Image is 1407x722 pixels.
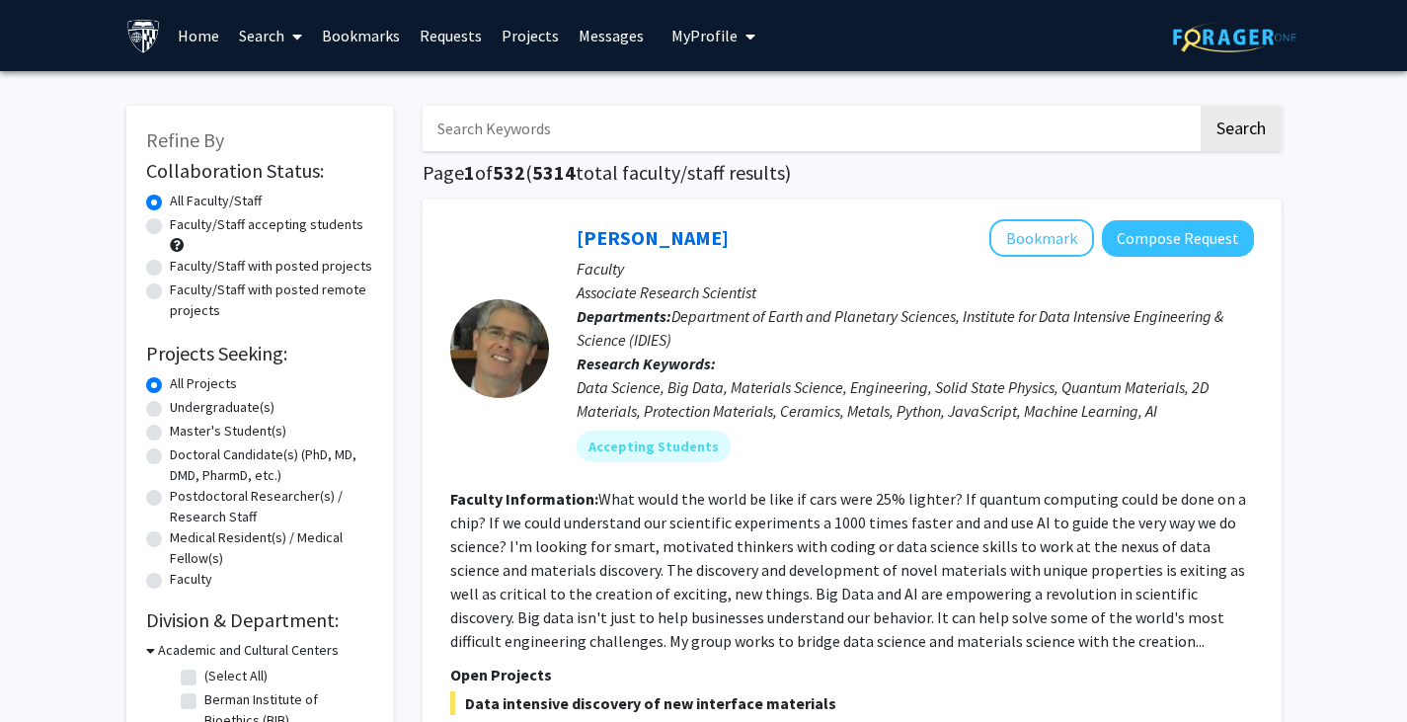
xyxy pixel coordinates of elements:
a: Projects [492,1,569,70]
span: My Profile [671,26,738,45]
h2: Division & Department: [146,608,373,632]
button: Compose Request to David Elbert [1102,220,1254,257]
h2: Projects Seeking: [146,342,373,365]
a: Bookmarks [312,1,410,70]
h1: Page of ( total faculty/staff results) [423,161,1282,185]
label: (Select All) [204,666,268,686]
b: Research Keywords: [577,354,716,373]
label: Faculty/Staff with posted projects [170,256,372,277]
label: Medical Resident(s) / Medical Fellow(s) [170,527,373,569]
span: 5314 [532,160,576,185]
button: Search [1201,106,1282,151]
a: Messages [569,1,654,70]
img: Johns Hopkins University Logo [126,19,161,53]
label: Faculty [170,569,212,590]
label: Faculty/Staff with posted remote projects [170,280,373,321]
p: Associate Research Scientist [577,281,1254,304]
a: Requests [410,1,492,70]
mat-chip: Accepting Students [577,431,731,462]
span: 1 [464,160,475,185]
div: Data Science, Big Data, Materials Science, Engineering, Solid State Physics, Quantum Materials, 2... [577,375,1254,423]
span: 532 [493,160,525,185]
a: Search [229,1,312,70]
label: Undergraduate(s) [170,397,274,418]
span: Refine By [146,127,224,152]
p: Open Projects [450,663,1254,686]
b: Faculty Information: [450,489,598,509]
input: Search Keywords [423,106,1198,151]
label: Faculty/Staff accepting students [170,214,363,235]
label: All Faculty/Staff [170,191,262,211]
a: Home [168,1,229,70]
p: Faculty [577,257,1254,281]
b: Departments: [577,306,671,326]
h2: Collaboration Status: [146,159,373,183]
a: [PERSON_NAME] [577,225,729,250]
h3: Academic and Cultural Centers [158,640,339,661]
img: ForagerOne Logo [1173,22,1296,52]
button: Add David Elbert to Bookmarks [989,219,1094,257]
label: Master's Student(s) [170,421,286,441]
label: Postdoctoral Researcher(s) / Research Staff [170,486,373,527]
iframe: Chat [15,633,84,707]
span: Department of Earth and Planetary Sciences, Institute for Data Intensive Engineering & Science (I... [577,306,1223,350]
label: Doctoral Candidate(s) (PhD, MD, DMD, PharmD, etc.) [170,444,373,486]
span: Data intensive discovery of new interface materials [450,691,1254,715]
fg-read-more: What would the world be like if cars were 25% lighter? If quantum computing could be done on a ch... [450,489,1246,651]
label: All Projects [170,373,237,394]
